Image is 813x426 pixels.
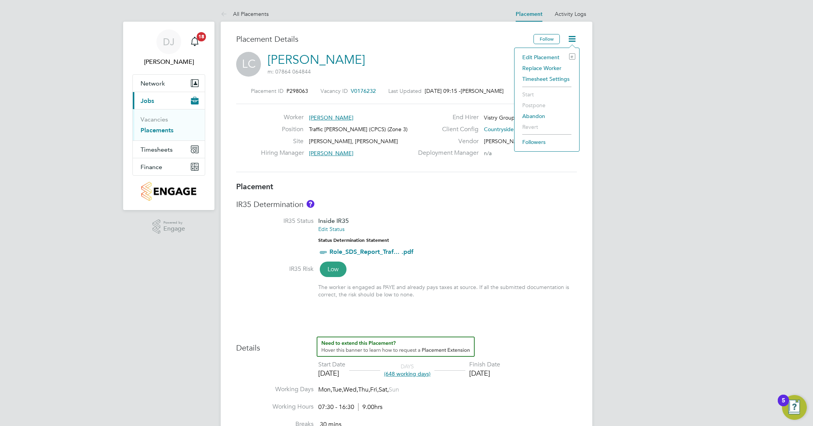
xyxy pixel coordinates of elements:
span: Timesheets [141,146,173,153]
label: Deployment Manager [413,149,479,157]
label: Worker [261,113,304,121]
span: Finance [141,163,162,171]
label: Working Days [236,385,314,393]
span: David Jones [132,57,205,67]
div: Start Date [318,361,345,369]
span: Sat, [379,386,389,393]
div: The worker is engaged as PAYE and already pays taxes at source. If all the submitted documentatio... [318,284,577,298]
button: Open Resource Center, 5 new notifications [782,395,807,420]
a: DJ[PERSON_NAME] [132,29,205,67]
span: 18 [197,32,206,41]
div: Finish Date [469,361,500,369]
label: Vacancy ID [321,87,348,94]
h3: IR35 Determination [236,199,577,209]
span: Fri, [370,386,379,393]
div: Jobs [133,109,205,140]
strong: Status Determination Statement [318,238,389,243]
span: Jobs [141,97,154,104]
label: Working Hours [236,403,314,411]
div: [DATE] [469,369,500,378]
span: Wed, [343,386,358,393]
span: Powered by [163,219,185,226]
li: Timesheet Settings [518,74,575,84]
a: Go to home page [132,182,205,201]
label: IR35 Risk [236,265,314,273]
li: Postpone [518,100,575,111]
img: countryside-properties-logo-retina.png [141,182,196,201]
span: Network [141,80,165,87]
span: 9.00hrs [358,403,382,411]
a: Placements [141,127,173,134]
span: (648 working days) [384,370,431,377]
a: All Placements [221,10,269,17]
span: n/a [484,150,492,157]
label: End Hirer [413,113,479,121]
div: DAYS [380,363,434,377]
span: [PERSON_NAME], [PERSON_NAME] [309,138,398,145]
span: Tue, [332,386,343,393]
label: Placement ID [251,87,283,94]
span: V0176232 [351,87,376,94]
h3: Details [236,337,577,353]
span: Thu, [358,386,370,393]
label: Position [261,125,304,133]
button: Finance [133,158,205,175]
button: Jobs [133,92,205,109]
nav: Main navigation [123,22,214,210]
span: [PERSON_NAME] [461,87,504,94]
a: Activity Logs [555,10,586,17]
span: m: 07864 064844 [268,68,311,75]
span: Inside IR35 [318,217,349,224]
span: [PERSON_NAME] & [PERSON_NAME] Limited [484,138,597,145]
a: Vacancies [141,116,168,123]
i: e [569,53,575,60]
label: Last Updated [388,87,422,94]
span: Low [320,262,346,277]
a: 18 [187,29,202,54]
button: About IR35 [307,200,314,208]
li: Edit Placement [518,52,575,63]
span: LC [236,52,261,77]
span: Traffic [PERSON_NAME] (CPCS) (Zone 3) [309,126,408,133]
span: Sun [389,386,399,393]
button: Network [133,75,205,92]
label: Site [261,137,304,145]
span: [DATE] 09:15 - [425,87,461,94]
label: Hiring Manager [261,149,304,157]
li: Abandon [518,111,575,121]
li: Followers [518,137,575,147]
label: IR35 Status [236,217,314,225]
span: DJ [163,37,175,47]
a: Placement [516,11,542,17]
button: Follow [533,34,560,44]
button: Timesheets [133,141,205,158]
li: Revert [518,121,575,132]
button: How to extend a Placement? [317,337,475,357]
label: Client Config [413,125,479,133]
span: [PERSON_NAME] [309,114,353,121]
span: Countryside Properties UK Ltd [484,126,559,133]
span: P298063 [286,87,308,94]
a: Edit Status [318,226,345,233]
span: Mon, [318,386,332,393]
div: [DATE] [318,369,345,378]
a: [PERSON_NAME] [268,52,365,67]
span: [PERSON_NAME] [309,150,353,157]
h3: Placement Details [236,34,528,44]
label: Vendor [413,137,479,145]
div: 07:30 - 16:30 [318,403,382,411]
li: Replace Worker [518,63,575,74]
span: Engage [163,226,185,232]
div: 5 [782,400,785,411]
span: Vistry Group Plc [484,114,523,121]
li: Start [518,89,575,100]
a: Powered byEngage [153,219,185,234]
a: Role_SDS_Report_Traf... .pdf [329,248,413,255]
b: Placement [236,182,273,191]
